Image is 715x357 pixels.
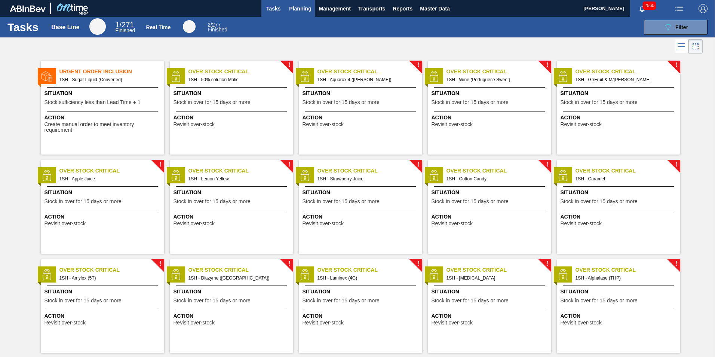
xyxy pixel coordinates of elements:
span: Over Stock Critical [188,68,293,76]
img: Logout [699,4,708,13]
span: Situation [561,189,678,196]
span: Master Data [420,4,449,13]
span: Over Stock Critical [59,167,164,175]
span: Situation [303,89,420,97]
span: Over Stock Critical [317,68,422,76]
span: Stock in over for 15 days or more [432,298,509,303]
span: / 277 [208,22,221,28]
span: Finished [208,27,227,33]
span: ! [546,62,549,68]
span: 1SH - Caramel [576,175,674,183]
span: Situation [432,89,549,97]
span: 1SH - Gr/Fruit & M/Berry [576,76,674,84]
span: Action [432,114,549,122]
span: Stock in over for 15 days or more [432,100,509,105]
span: ! [417,261,420,266]
div: Card Vision [688,39,703,54]
span: 1SH - Alphalase (THP) [576,274,674,282]
span: Action [561,114,678,122]
img: userActions [675,4,684,13]
img: status [41,269,52,280]
span: 1SH - Strawberry Juice [317,175,416,183]
span: Revisit over-stock [432,320,473,326]
span: Over Stock Critical [317,167,422,175]
span: 1SH - 50% solution Malic [188,76,287,84]
h1: Tasks [7,23,40,31]
span: Stock in over for 15 days or more [174,199,251,204]
span: Stock in over for 15 days or more [303,298,380,303]
img: status [170,269,181,280]
span: ! [288,162,291,167]
span: Over Stock Critical [576,167,680,175]
div: Real Time [208,22,227,32]
span: Revisit over-stock [432,122,473,127]
span: Action [45,312,162,320]
span: Reports [393,4,412,13]
span: Urgent Order Inclusion [59,68,164,76]
span: Revisit over-stock [303,221,344,226]
span: Revisit over-stock [303,122,344,127]
span: ! [546,162,549,167]
span: 1SH - Citric Acid [447,274,545,282]
img: TNhmsLtSVTkK8tSr43FrP2fwEKptu5GPRR3wAAAABJRU5ErkJggg== [10,5,46,12]
img: status [428,170,439,181]
span: Situation [174,89,291,97]
span: Situation [303,288,420,296]
img: status [41,170,52,181]
img: status [170,71,181,82]
span: Action [303,213,420,221]
div: Base Line [51,24,80,31]
span: Finished [115,27,135,33]
span: Situation [45,89,162,97]
button: Filter [644,20,708,35]
span: ! [417,62,420,68]
span: Situation [561,288,678,296]
span: Action [561,312,678,320]
div: Base Line [89,18,106,35]
span: 1 [115,21,119,29]
span: ! [159,261,162,266]
div: Real Time [183,20,196,33]
span: Stock in over for 15 days or more [303,100,380,105]
span: 1SH - Aquarox 4 (Rosemary) [317,76,416,84]
span: 1SH - Laminex (4G) [317,274,416,282]
span: Over Stock Critical [188,266,293,274]
img: status [428,71,439,82]
span: Action [303,312,420,320]
span: ! [675,162,678,167]
div: Base Line [115,22,135,33]
span: Situation [303,189,420,196]
span: Management [319,4,351,13]
span: 1SH - Diazyme (MA) [188,274,287,282]
span: / 271 [115,21,134,29]
span: Stock in over for 15 days or more [561,100,638,105]
span: Over Stock Critical [188,167,293,175]
span: Action [174,114,291,122]
span: Stock in over for 15 days or more [561,298,638,303]
span: Action [432,312,549,320]
img: status [557,269,568,280]
span: Stock in over for 15 days or more [561,199,638,204]
span: Over Stock Critical [59,266,164,274]
span: 1SH - Lemon Yellow [188,175,287,183]
img: status [170,170,181,181]
span: Create manual order to meet inventory requirement [45,122,162,133]
span: ! [159,162,162,167]
span: Situation [174,189,291,196]
span: Revisit over-stock [561,320,602,326]
span: Revisit over-stock [45,320,86,326]
span: ! [546,261,549,266]
span: Action [432,213,549,221]
img: status [299,269,310,280]
span: Planning [289,4,311,13]
span: Stock in over for 15 days or more [174,298,251,303]
span: Revisit over-stock [174,221,215,226]
span: 2560 [643,1,656,10]
span: ! [675,261,678,266]
span: Action [174,213,291,221]
span: Revisit over-stock [432,221,473,226]
img: status [557,170,568,181]
span: Stock in over for 15 days or more [45,199,122,204]
span: ! [288,62,291,68]
span: ! [288,261,291,266]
